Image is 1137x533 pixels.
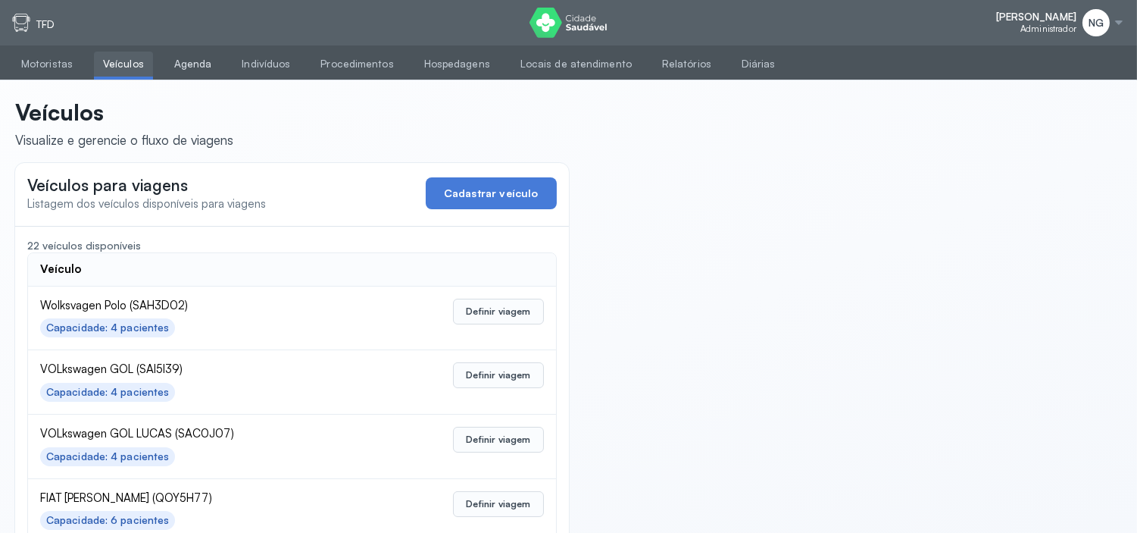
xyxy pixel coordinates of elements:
[27,196,266,211] span: Listagem dos veículos disponíveis para viagens
[46,321,169,334] div: Capacidade: 4 pacientes
[27,175,188,195] span: Veículos para viagens
[36,18,55,31] p: TFD
[415,52,499,77] a: Hospedagens
[94,52,153,77] a: Veículos
[653,52,720,77] a: Relatórios
[233,52,299,77] a: Indivíduos
[732,52,785,77] a: Diárias
[511,52,641,77] a: Locais de atendimento
[12,52,82,77] a: Motoristas
[311,52,402,77] a: Procedimentos
[40,362,384,377] span: VOLkswagen GOL (SAI5I39)
[40,299,384,313] span: Wolksvagen Polo (SAH3D02)
[426,177,557,209] button: Cadastrar veículo
[15,132,233,148] div: Visualize e gerencie o fluxo de viagens
[27,239,557,252] div: 22 veículos disponíveis
[40,262,82,277] div: Veículo
[12,14,30,32] img: tfd.svg
[46,514,169,527] div: Capacidade: 6 pacientes
[453,427,543,453] button: Definir viagem
[46,386,169,399] div: Capacidade: 4 pacientes
[529,8,608,38] img: logo do Cidade Saudável
[40,491,384,506] span: FIAT [PERSON_NAME] (QOY5H77)
[15,99,233,126] p: Veículos
[165,52,221,77] a: Agenda
[453,362,543,388] button: Definir viagem
[453,299,543,325] button: Definir viagem
[46,450,169,463] div: Capacidade: 4 pacientes
[40,427,384,441] span: VOLkswagen GOL LUCAS (SAC0J07)
[453,491,543,517] button: Definir viagem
